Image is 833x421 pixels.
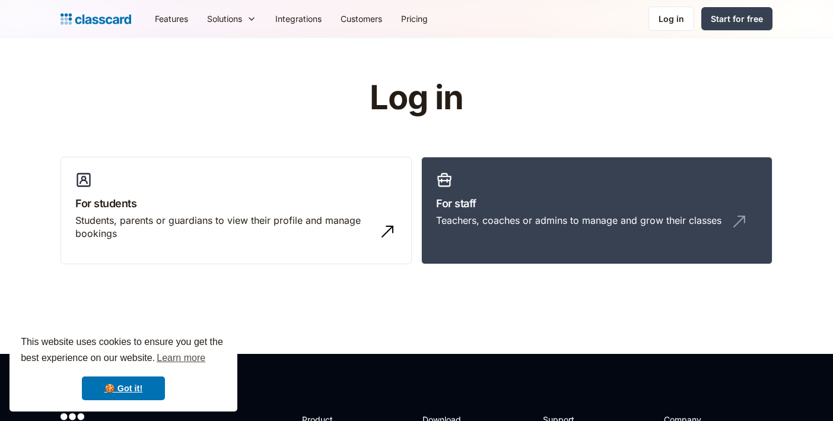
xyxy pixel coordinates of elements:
span: This website uses cookies to ensure you get the best experience on our website. [21,335,226,367]
div: Solutions [207,12,242,25]
div: Students, parents or guardians to view their profile and manage bookings [75,214,373,240]
h3: For students [75,195,397,211]
h3: For staff [436,195,758,211]
a: home [61,11,131,27]
a: Integrations [266,5,331,32]
div: cookieconsent [9,324,237,411]
div: Log in [659,12,684,25]
div: Solutions [198,5,266,32]
div: Start for free [711,12,763,25]
a: learn more about cookies [155,349,207,367]
a: For studentsStudents, parents or guardians to view their profile and manage bookings [61,157,412,265]
a: Start for free [701,7,772,30]
a: Features [145,5,198,32]
a: For staffTeachers, coaches or admins to manage and grow their classes [421,157,772,265]
a: Pricing [392,5,437,32]
a: Log in [648,7,694,31]
div: Teachers, coaches or admins to manage and grow their classes [436,214,721,227]
h1: Log in [228,80,605,116]
a: dismiss cookie message [82,376,165,400]
a: Customers [331,5,392,32]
